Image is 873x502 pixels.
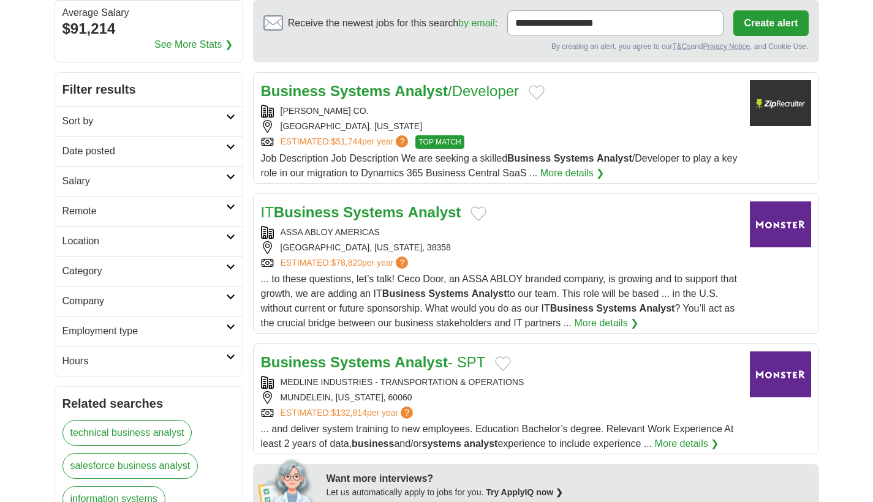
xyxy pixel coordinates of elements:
[55,196,243,226] a: Remote
[261,354,486,370] a: Business Systems Analyst- SPT
[62,234,226,249] h2: Location
[261,274,737,328] span: ... to these questions, let’s talk! Ceco Door, an ASSA ABLOY branded company, is growing and to s...
[55,136,243,166] a: Date posted
[472,288,507,299] strong: Analyst
[540,166,605,181] a: More details ❯
[55,106,243,136] a: Sort by
[281,257,411,269] a: ESTIMATED:$78,820per year?
[750,80,811,126] img: Company logo
[655,436,719,451] a: More details ❯
[401,406,413,419] span: ?
[261,241,740,254] div: [GEOGRAPHIC_DATA], [US_STATE], 38358
[382,288,426,299] strong: Business
[640,303,675,313] strong: Analyst
[750,351,811,397] img: Company logo
[327,471,812,486] div: Want more interviews?
[330,354,391,370] strong: Systems
[55,73,243,106] h2: Filter results
[281,135,411,149] a: ESTIMATED:$51,744per year?
[62,354,226,369] h2: Hours
[62,8,235,18] div: Average Salary
[261,354,327,370] strong: Business
[750,201,811,247] img: Company logo
[331,137,362,146] span: $51,744
[331,258,362,268] span: $78,820
[62,174,226,189] h2: Salary
[464,438,497,449] strong: analyst
[529,85,545,100] button: Add to favorite jobs
[261,105,740,118] div: [PERSON_NAME] CO.
[62,453,198,479] a: salesforce business analyst
[261,376,740,389] div: MEDLINE INDUSTRIES - TRANSPORTATION & OPERATIONS
[261,83,327,99] strong: Business
[261,424,734,449] span: ... and deliver system training to new employees. Education Bachelor’s degree. Relevant Work Expe...
[395,83,448,99] strong: Analyst
[55,346,243,376] a: Hours
[554,153,594,163] strong: Systems
[55,166,243,196] a: Salary
[261,226,740,239] div: ASSA ABLOY AMERICAS
[408,204,461,220] strong: Analyst
[471,206,486,221] button: Add to favorite jobs
[428,288,469,299] strong: Systems
[55,286,243,316] a: Company
[62,204,226,219] h2: Remote
[62,18,235,40] div: $91,214
[733,10,808,36] button: Create alert
[62,114,226,129] h2: Sort by
[396,257,408,269] span: ?
[415,135,464,149] span: TOP MATCH
[62,144,226,159] h2: Date posted
[330,83,391,99] strong: Systems
[352,438,394,449] strong: business
[495,356,511,371] button: Add to favorite jobs
[575,316,639,331] a: More details ❯
[550,303,594,313] strong: Business
[395,354,448,370] strong: Analyst
[261,391,740,404] div: MUNDELEIN, [US_STATE], 60060
[507,153,551,163] strong: Business
[281,406,416,419] a: ESTIMATED:$132,814per year?
[331,408,366,418] span: $132,814
[343,204,404,220] strong: Systems
[154,37,233,52] a: See More Stats ❯
[62,394,235,413] h2: Related searches
[597,153,632,163] strong: Analyst
[261,204,461,220] a: ITBusiness Systems Analyst
[422,438,461,449] strong: systems
[263,41,809,52] div: By creating an alert, you agree to our and , and Cookie Use.
[458,18,495,28] a: by email
[261,153,738,178] span: Job Description Job Description We are seeking a skilled /Developer to play a key role in our mig...
[62,324,226,339] h2: Employment type
[274,204,339,220] strong: Business
[62,420,192,446] a: technical business analyst
[396,135,408,148] span: ?
[288,16,497,31] span: Receive the newest jobs for this search :
[327,486,812,499] div: Let us automatically apply to jobs for you.
[596,303,637,313] strong: Systems
[672,42,690,51] a: T&Cs
[486,487,563,497] a: Try ApplyIQ now ❯
[261,83,520,99] a: Business Systems Analyst/Developer
[62,264,226,279] h2: Category
[703,42,750,51] a: Privacy Notice
[261,120,740,133] div: [GEOGRAPHIC_DATA], [US_STATE]
[55,316,243,346] a: Employment type
[55,256,243,286] a: Category
[62,294,226,309] h2: Company
[55,226,243,256] a: Location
